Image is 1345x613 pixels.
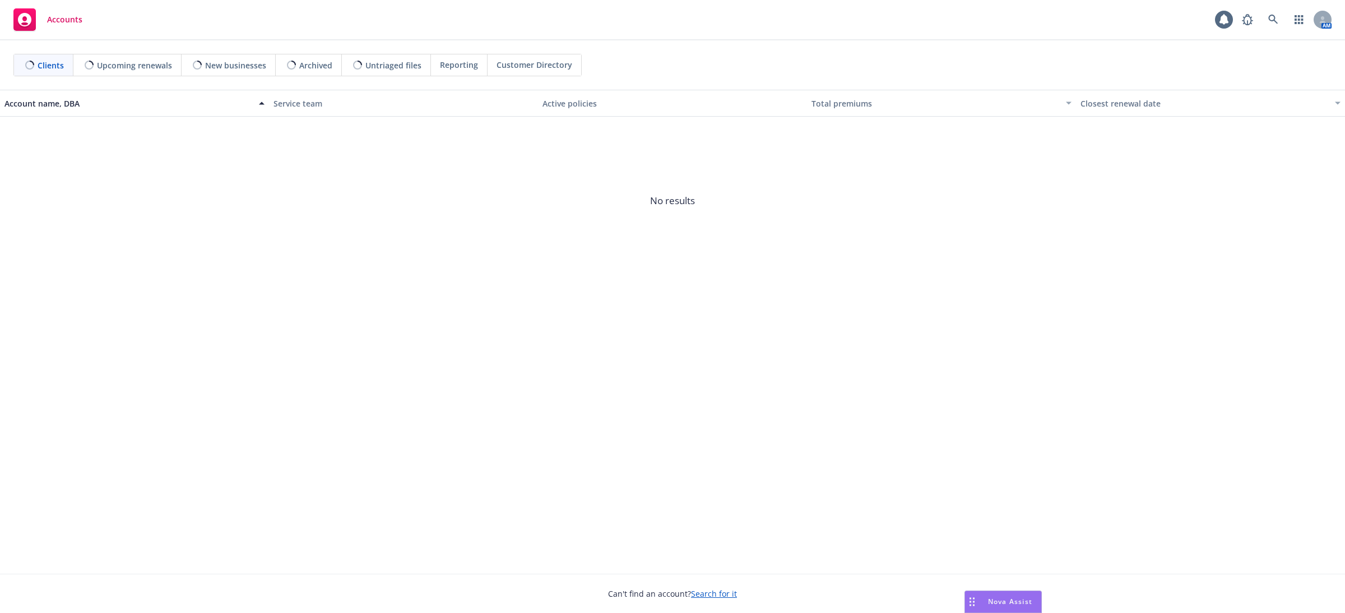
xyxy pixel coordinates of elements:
[497,59,572,71] span: Customer Directory
[691,588,737,599] a: Search for it
[273,98,534,109] div: Service team
[365,59,421,71] span: Untriaged files
[269,90,538,117] button: Service team
[47,15,82,24] span: Accounts
[965,591,979,612] div: Drag to move
[97,59,172,71] span: Upcoming renewals
[608,588,737,600] span: Can't find an account?
[1288,8,1310,31] a: Switch app
[1080,98,1328,109] div: Closest renewal date
[299,59,332,71] span: Archived
[38,59,64,71] span: Clients
[807,90,1076,117] button: Total premiums
[1262,8,1284,31] a: Search
[1076,90,1345,117] button: Closest renewal date
[9,4,87,35] a: Accounts
[964,591,1042,613] button: Nova Assist
[440,59,478,71] span: Reporting
[4,98,252,109] div: Account name, DBA
[538,90,807,117] button: Active policies
[542,98,803,109] div: Active policies
[811,98,1059,109] div: Total premiums
[988,597,1032,606] span: Nova Assist
[205,59,266,71] span: New businesses
[1236,8,1259,31] a: Report a Bug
